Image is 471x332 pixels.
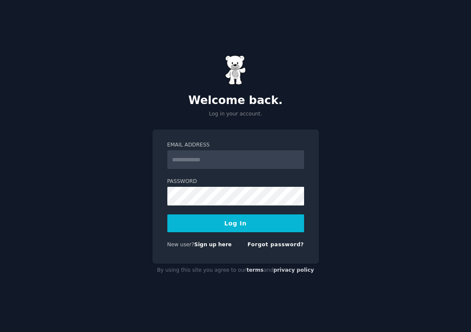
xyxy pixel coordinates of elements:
a: terms [246,267,263,273]
div: By using this site you agree to our and [152,264,319,277]
a: Sign up here [194,242,231,248]
span: New user? [167,242,195,248]
h2: Welcome back. [152,94,319,107]
a: Forgot password? [248,242,304,248]
img: Gummy Bear [225,55,246,85]
p: Log in your account. [152,110,319,118]
button: Log In [167,214,304,232]
label: Email Address [167,141,304,149]
label: Password [167,178,304,186]
a: privacy policy [274,267,314,273]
